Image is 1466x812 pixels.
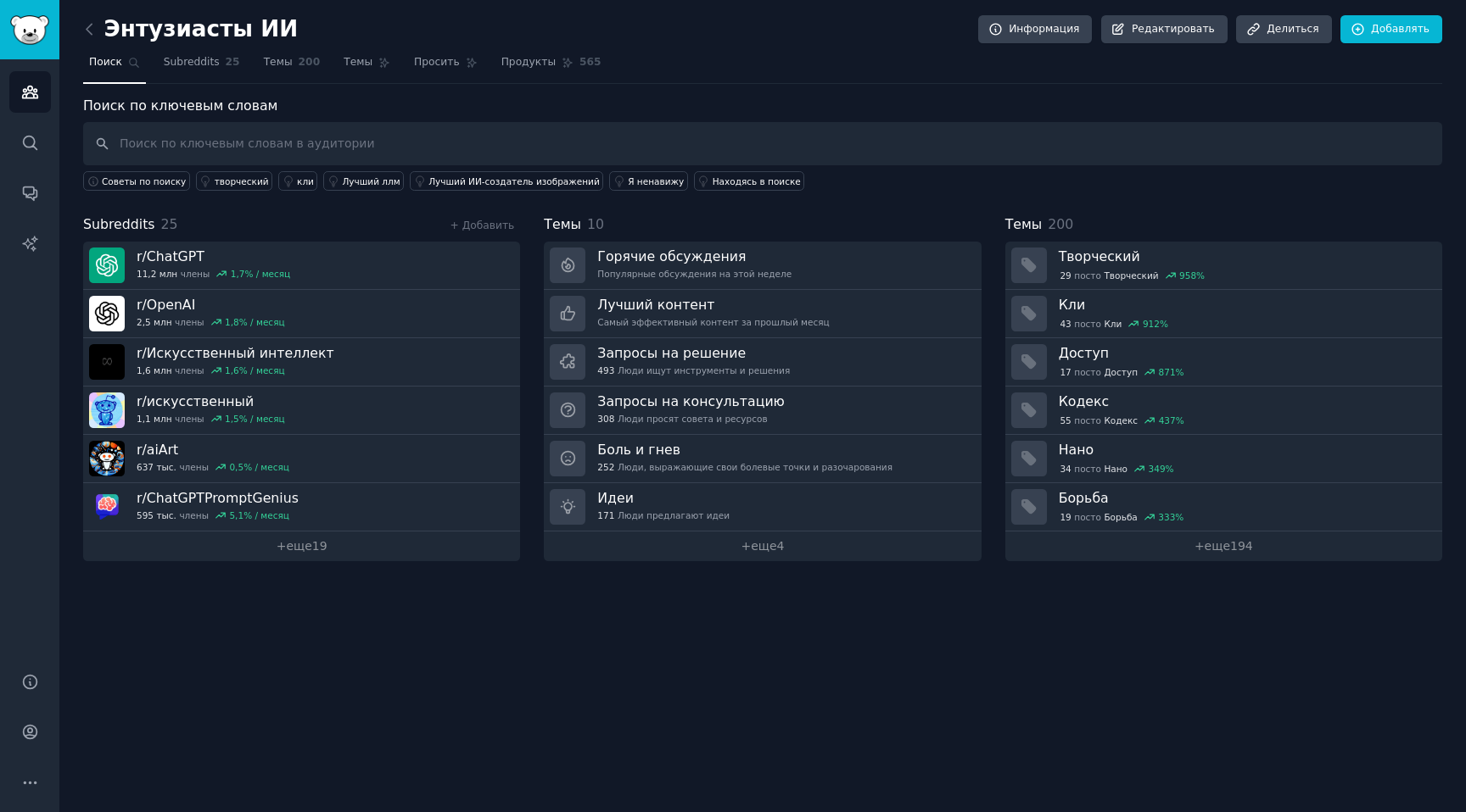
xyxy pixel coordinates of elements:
font: 55 [1060,415,1071,425]
font: ChatGPTPromptGenius [147,490,299,506]
font: Самый эффективный контент за прошлый месяц [597,317,829,327]
a: Просить [408,49,484,84]
img: ChatGPTPromptGenius [89,489,125,525]
a: +еще4 [544,531,981,561]
a: Горячие обсужденияПопулярные обсуждения на этой неделе [544,242,981,290]
font: 0,5 [229,462,243,472]
font: пост [1074,464,1095,474]
a: Темы200 [258,49,327,84]
font: о [1095,270,1100,281]
a: Информация [978,15,1092,44]
font: Творческий [1059,248,1140,264]
font: пост [1074,270,1095,281]
font: + [1195,539,1205,553]
font: 171 [597,510,614,520]
font: 17 [1060,367,1071,377]
font: 194 [1230,539,1253,553]
font: Лучший ИИ-создатель изображений [428,176,600,186]
font: 10 [587,216,604,232]
font: r/ [137,393,147,409]
font: Горячие обсуждения [597,248,746,264]
font: пост [1074,319,1095,329]
font: члены [175,317,204,327]
img: ChatGPT [89,247,125,283]
font: пост [1074,512,1095,522]
font: Кодекс [1059,393,1110,409]
font: 19 [1060,512,1071,522]
font: 200 [299,56,321,68]
font: r/ [137,442,147,458]
font: кли [297,176,314,186]
font: Советы по поиску [102,176,186,186]
font: 871 [1159,367,1176,377]
img: Искусственный интеллект [89,344,125,380]
a: + Добавить [450,220,515,231]
font: + [277,539,287,553]
a: +еще194 [1005,531,1442,561]
button: Советы по поиску [83,171,190,191]
font: Темы [1005,216,1043,232]
font: Нано [1059,442,1094,458]
font: Subreddits [164,56,220,68]
font: % / месяц [239,317,285,327]
a: +еще19 [83,531,520,561]
font: искусственный [147,393,254,409]
font: 437 [1159,415,1176,425]
a: r/искусственный1,1 млнчлены1,5% / месяц [83,387,520,435]
font: о [1095,319,1100,329]
font: % [1166,464,1174,474]
img: aiArt [89,441,125,476]
a: r/ChatGPT11,2 млнчлены1,7% / месяц [83,242,520,290]
font: + [741,539,751,553]
a: Доступ17посто​Доступ871% [1005,338,1442,387]
a: Находясь в поиске [694,171,805,191]
a: Я ненавижу [609,171,687,191]
font: Добавлять [1371,23,1430,35]
font: Поиск по ключевым словам [83,97,277,114]
font: 1,1 млн [137,414,172,424]
font: 1,7 [231,269,245,279]
a: r/OpenAI2,5 млнчлены1,8% / месяц [83,290,520,338]
font: 252 [597,462,614,472]
font: Запросы на консультацию [597,393,785,409]
font: Темы [264,56,293,68]
a: Subreddits25 [158,49,246,84]
font: 19 [312,539,327,553]
font: члены [175,414,204,424]
font: Кодекс [1104,415,1138,425]
font: Энтузиасты ИИ [104,16,299,42]
a: Кодекс55посто​Кодекс437% [1005,387,1442,435]
a: Кли43посто​Кли912% [1005,290,1442,338]
font: Информация [1009,23,1079,35]
a: r/Искусственный интеллект1,6 млнчлены1,6% / месяц [83,338,520,387]
font: пост [1074,415,1095,425]
font: творческий [215,176,269,186]
font: Идеи [597,490,634,506]
font: r/ [137,345,147,361]
a: Запросы на консультацию308Люди просят совета и ресурсов [544,387,981,435]
font: % [1175,512,1183,522]
font: % / месяц [239,365,285,375]
font: 595 тыс. [137,510,176,520]
font: Находясь в поиске [713,176,801,186]
font: 308 [597,414,614,424]
font: Искусственный интеллект [147,345,334,361]
a: Делиться [1236,15,1331,44]
font: Люди ищут инструменты и решения [618,365,790,375]
font: 349 [1149,464,1166,474]
font: Борьба [1059,490,1109,506]
font: Лучший контент [597,297,714,313]
font: r/ [137,490,147,506]
font: о [1095,367,1100,377]
font: Запросы на решение [597,345,746,361]
a: творческий [196,171,272,191]
font: 200 [1048,216,1073,232]
img: OpenAI [89,296,125,331]
a: Идеи171Люди предлагают идеи [544,483,981,531]
font: Subreddits [83,216,155,232]
font: r/ [137,297,147,313]
font: Кли [1059,297,1086,313]
font: OpenAI [147,297,196,313]
font: 1,6 [225,365,239,375]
